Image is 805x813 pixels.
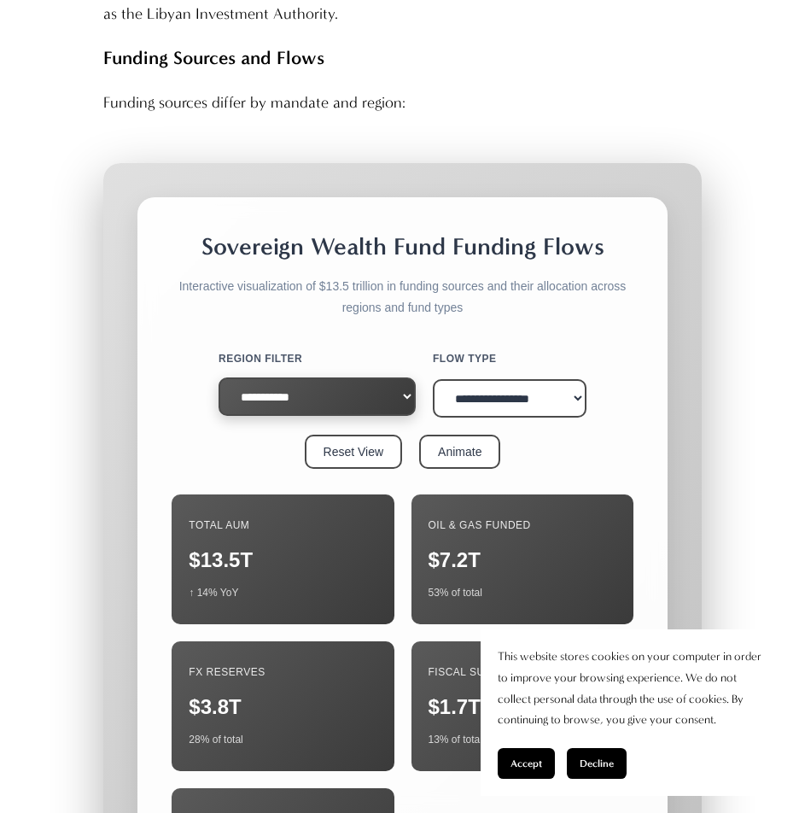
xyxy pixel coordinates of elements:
div: Oil & Gas Funded [429,512,616,540]
span: Decline [580,757,614,769]
p: Interactive visualization of $13.5 trillion in funding sources and their allocation across region... [172,276,633,319]
button: Accept [498,748,555,779]
div: Total AUM [189,512,376,540]
span: Accept [510,757,542,769]
div: 28% of total [189,726,376,754]
div: $13.5T [189,547,376,575]
div: 13% of total [429,726,616,754]
section: Cookie banner [481,629,788,796]
div: $1.7T [429,693,616,722]
div: 53% of total [429,579,616,607]
div: Fiscal Surplus [429,658,616,687]
button: Reset View [305,435,403,469]
button: Animate [419,435,500,469]
h2: Sovereign Wealth Fund Funding Flows [172,231,633,262]
div: FX Reserves [189,658,376,687]
div: ↑ 14% YoY [189,579,376,607]
div: $3.8T [189,693,376,722]
strong: Funding Sources and Flows [103,47,324,68]
p: Funding sources differ by mandate and region: [103,89,701,117]
label: Flow Type [433,345,586,373]
p: This website stores cookies on your computer in order to improve your browsing experience. We do ... [498,646,771,731]
div: $7.2T [429,547,616,575]
button: Decline [567,748,627,779]
label: Region Filter [219,345,416,373]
